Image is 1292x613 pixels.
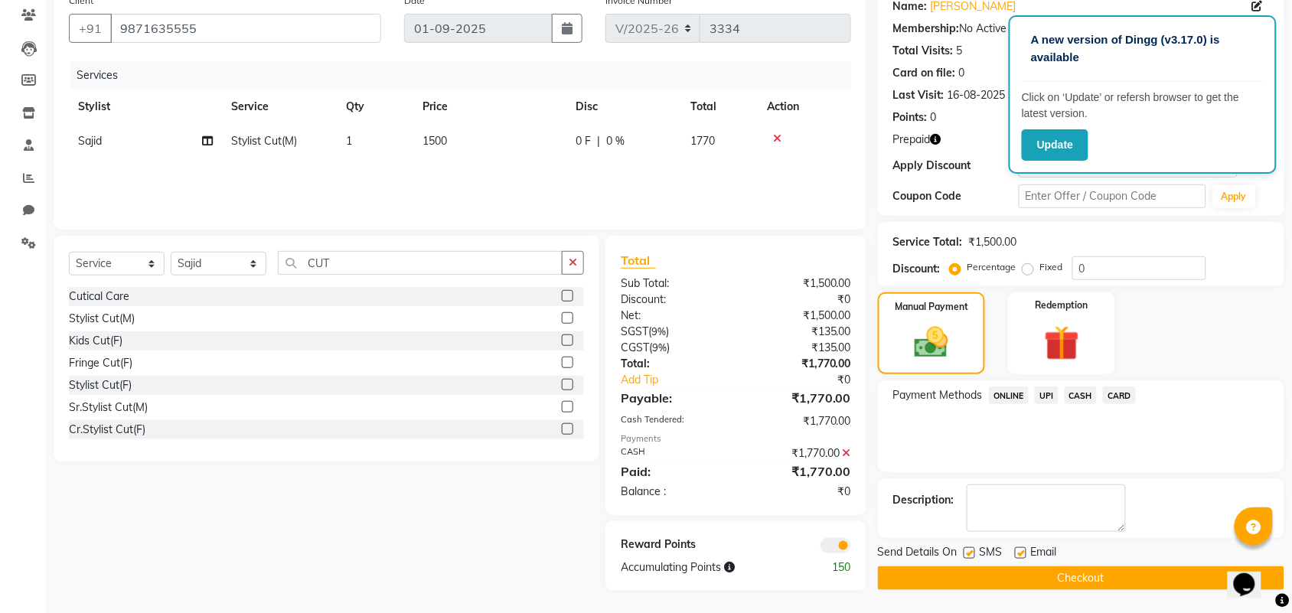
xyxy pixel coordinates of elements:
[609,462,736,481] div: Paid:
[346,134,352,148] span: 1
[736,356,863,372] div: ₹1,770.00
[69,14,112,43] button: +91
[609,413,736,429] div: Cash Tendered:
[69,355,132,371] div: Fringe Cut(F)
[606,133,625,149] span: 0 %
[69,399,148,416] div: Sr.Stylist Cut(M)
[651,325,666,337] span: 9%
[736,389,863,407] div: ₹1,770.00
[893,21,1269,37] div: No Active Membership
[621,432,851,445] div: Payments
[609,372,757,388] a: Add Tip
[893,387,983,403] span: Payment Methods
[893,65,956,81] div: Card on file:
[609,324,736,340] div: ( )
[895,300,968,314] label: Manual Payment
[736,324,863,340] div: ₹135.00
[989,386,1029,404] span: ONLINE
[1031,31,1254,66] p: A new version of Dingg (v3.17.0) is available
[413,90,566,124] th: Price
[736,340,863,356] div: ₹135.00
[736,276,863,292] div: ₹1,500.00
[1040,260,1063,274] label: Fixed
[736,484,863,500] div: ₹0
[566,90,681,124] th: Disc
[893,261,941,277] div: Discount:
[609,292,736,308] div: Discount:
[621,341,649,354] span: CGST
[799,559,863,576] div: 150
[69,311,135,327] div: Stylist Cut(M)
[736,308,863,324] div: ₹1,500.00
[969,234,1017,250] div: ₹1,500.00
[904,323,959,362] img: _cash.svg
[70,61,863,90] div: Services
[1022,90,1264,122] p: Click on ‘Update’ or refersh browser to get the latest version.
[1022,129,1088,161] button: Update
[1103,386,1136,404] span: CARD
[893,43,954,59] div: Total Visits:
[222,90,337,124] th: Service
[893,87,945,103] div: Last Visit:
[1228,552,1277,598] iframe: chat widget
[278,251,563,275] input: Search or Scan
[878,544,958,563] span: Send Details On
[967,260,1016,274] label: Percentage
[959,65,965,81] div: 0
[609,484,736,500] div: Balance :
[576,133,591,149] span: 0 F
[1033,321,1091,365] img: _gift.svg
[980,544,1003,563] span: SMS
[1065,386,1098,404] span: CASH
[609,389,736,407] div: Payable:
[681,90,758,124] th: Total
[893,492,954,508] div: Description:
[690,134,715,148] span: 1770
[609,276,736,292] div: Sub Total:
[609,445,736,461] div: CASH
[893,188,1019,204] div: Coupon Code
[621,253,656,269] span: Total
[110,14,381,43] input: Search by Name/Mobile/Email/Code
[609,356,736,372] div: Total:
[1036,298,1088,312] label: Redemption
[423,134,447,148] span: 1500
[736,292,863,308] div: ₹0
[957,43,963,59] div: 5
[609,308,736,324] div: Net:
[621,324,648,338] span: SGST
[893,132,931,148] span: Prepaid
[736,445,863,461] div: ₹1,770.00
[231,134,297,148] span: Stylist Cut(M)
[736,413,863,429] div: ₹1,770.00
[948,87,1006,103] div: 16-08-2025
[758,90,851,124] th: Action
[736,462,863,481] div: ₹1,770.00
[931,109,937,126] div: 0
[69,377,132,393] div: Stylist Cut(F)
[337,90,413,124] th: Qty
[609,340,736,356] div: ( )
[893,109,928,126] div: Points:
[1031,544,1057,563] span: Email
[1212,185,1256,208] button: Apply
[878,566,1284,590] button: Checkout
[69,422,145,438] div: Cr.Stylist Cut(F)
[893,21,960,37] div: Membership:
[78,134,102,148] span: Sajid
[69,289,129,305] div: Cutical Care
[609,536,736,553] div: Reward Points
[1035,386,1059,404] span: UPI
[69,90,222,124] th: Stylist
[597,133,600,149] span: |
[609,559,799,576] div: Accumulating Points
[69,333,122,349] div: Kids Cut(F)
[652,341,667,354] span: 9%
[1019,184,1206,208] input: Enter Offer / Coupon Code
[893,158,1019,174] div: Apply Discount
[757,372,863,388] div: ₹0
[893,234,963,250] div: Service Total:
